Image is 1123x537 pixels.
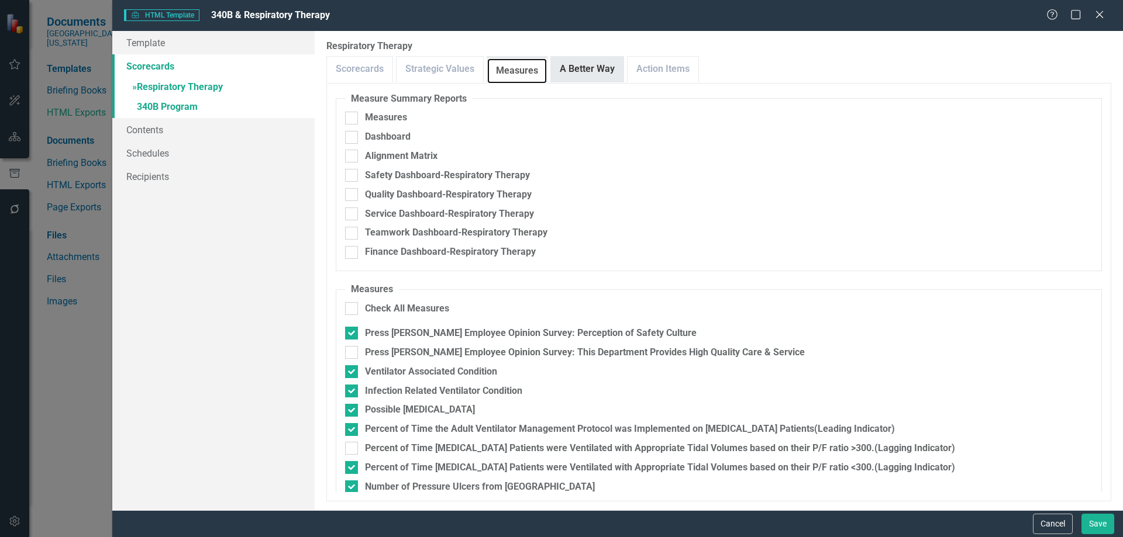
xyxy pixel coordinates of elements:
a: »Respiratory Therapy [112,78,315,98]
a: Schedules [112,141,315,165]
div: Alignment Matrix [365,150,438,163]
legend: Measure Summary Reports [345,92,473,106]
div: Safety Dashboard-Respiratory Therapy [365,169,530,182]
div: Finance Dashboard-Respiratory Therapy [365,245,536,259]
a: Recipients [112,165,315,188]
a: Strategic Values [397,57,483,82]
div: Measures [365,111,407,124]
div: Dashboard [365,130,411,144]
div: Number of Pressure Ulcers from [GEOGRAPHIC_DATA] [365,480,595,494]
a: Measures [487,58,547,84]
button: Save [1081,514,1114,534]
a: Scorecards [112,54,315,78]
span: » [132,81,137,92]
div: Possible [MEDICAL_DATA] [365,403,475,417]
a: Template [112,31,315,54]
div: Ventilator Associated Condition [365,365,497,379]
div: Service Dashboard-Respiratory Therapy [365,207,534,221]
div: Teamwork Dashboard-Respiratory Therapy [365,226,547,240]
a: A Better Way [551,57,623,82]
div: Check All Measures [365,302,449,316]
a: Action Items [628,57,698,82]
div: Quality Dashboard-Respiratory Therapy [365,188,532,202]
div: Press [PERSON_NAME] Employee Opinion Survey: This Department Provides High Quality Care & Service [365,346,805,359]
div: Press [PERSON_NAME] Employee Opinion Survey: Perception of Safety Culture [365,327,697,340]
label: Respiratory Therapy [326,40,1111,53]
legend: Measures [345,283,399,296]
div: Percent of Time the Adult Ventilator Management Protocol was Implemented on [MEDICAL_DATA] Patien... [365,422,895,436]
div: Percent of Time [MEDICAL_DATA] Patients were Ventilated with Appropriate Tidal Volumes based on t... [365,442,955,455]
div: Infection Related Ventilator Condition [365,384,522,398]
a: Contents [112,118,315,141]
button: Cancel [1033,514,1073,534]
span: HTML Template [124,9,199,21]
div: Percent of Time [MEDICAL_DATA] Patients were Ventilated with Appropriate Tidal Volumes based on t... [365,461,955,474]
a: Scorecards [327,57,392,82]
a: 340B Program [112,98,315,118]
span: 340B & Respiratory Therapy [211,9,330,20]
